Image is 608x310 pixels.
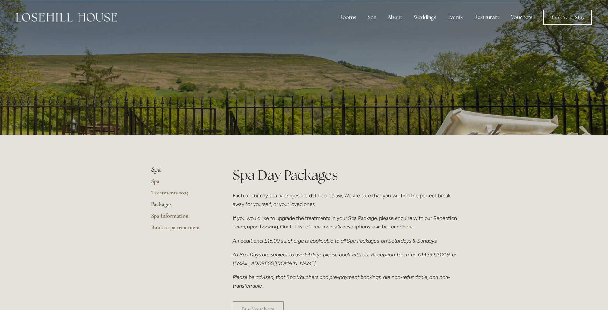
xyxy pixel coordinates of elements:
[151,189,212,201] a: Treatments 2025
[233,214,457,231] p: If you would like to upgrade the treatments in your Spa Package, please enquire with our Receptio...
[233,238,437,244] em: An additional £15.00 surcharge is applicable to all Spa Packages, on Saturdays & Sundays.
[151,166,212,174] li: Spa
[469,11,504,24] div: Restaurant
[233,191,457,209] p: Each of our day spa packages are detailed below. We are sure that you will find the perfect break...
[334,11,361,24] div: Rooms
[151,177,212,189] a: Spa
[543,10,592,25] a: Book Your Stay
[151,212,212,224] a: Spa Information
[233,274,450,289] em: Please be advised, that Spa Vouchers and pre-payment bookings, are non-refundable, and non-transf...
[442,11,468,24] div: Events
[151,224,212,235] a: Book a spa treatment
[362,11,381,24] div: Spa
[233,166,457,185] h1: Spa Day Packages
[403,224,413,230] a: here
[233,252,458,266] em: All Spa Days are subject to availability- please book with our Reception Team, on 01433 621219, o...
[383,11,407,24] div: About
[151,201,212,212] a: Packages
[16,13,117,22] img: Losehill House
[506,11,537,24] a: Vouchers
[409,11,441,24] div: Weddings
